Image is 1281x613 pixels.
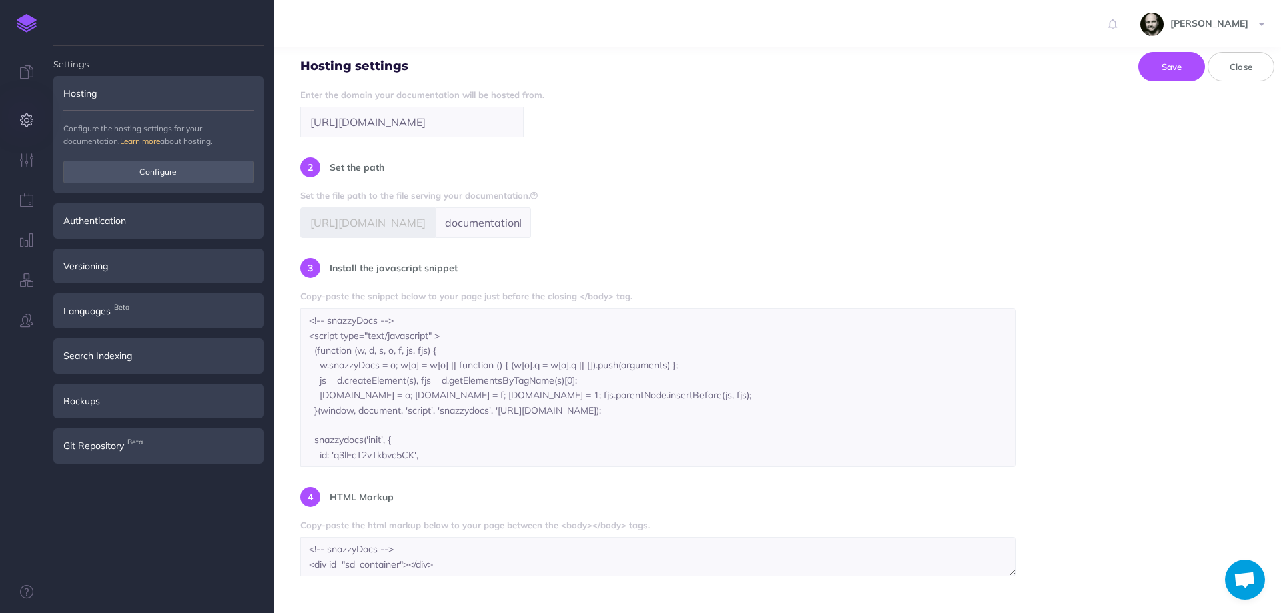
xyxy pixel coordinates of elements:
[53,249,264,283] div: Versioning
[1138,52,1205,81] button: Save
[300,157,320,177] div: 2
[17,14,37,33] img: logo-mark.svg
[300,289,632,303] label: Copy-paste the snippet below to your page just before the closing </body> tag.
[330,490,394,504] p: HTML Markup
[300,60,408,73] h4: Hosting settings
[1140,13,1164,36] img: fYsxTL7xyiRwVNfLOwtv2ERfMyxBnxhkboQPdXU4.jpeg
[53,46,264,69] h4: Settings
[53,428,264,463] div: Git RepositoryBeta
[120,136,160,146] a: Learn more
[300,537,1016,576] textarea: <!-- snazzyDocs --> <div id="sd_container"></div>
[300,518,650,532] label: Copy-paste the html markup below to your page between the <body></body> tags.
[63,161,254,183] button: Configure
[300,107,524,137] input: https://your-website.com/
[53,384,264,418] div: Backups
[63,122,254,147] p: Configure the hosting settings for your documentation. about hosting.
[63,303,111,318] span: Languages
[300,207,435,238] span: [URL][DOMAIN_NAME]
[300,189,538,203] label: Set the file path to the file serving your documentation.
[1208,52,1274,81] button: Close
[53,338,264,373] div: Search Indexing
[1164,17,1255,29] span: [PERSON_NAME]
[53,203,264,238] div: Authentication
[53,76,264,111] div: Hosting
[300,88,544,102] label: Enter the domain your documentation will be hosted from.
[53,293,264,328] div: LanguagesBeta
[330,261,458,275] p: Install the javascript snippet
[1225,560,1265,600] div: Chat abierto
[300,487,320,507] div: 4
[63,438,124,453] span: Git Repository
[124,435,146,449] span: Beta
[435,207,531,238] input: docs
[330,160,384,175] p: Set the path
[111,300,133,314] span: Beta
[300,258,320,278] div: 3
[300,308,1016,467] textarea: <!-- snazzyDocs --> <script type="text/javascript" > (function (w, d, s, o, f, js, fjs) { w.snazz...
